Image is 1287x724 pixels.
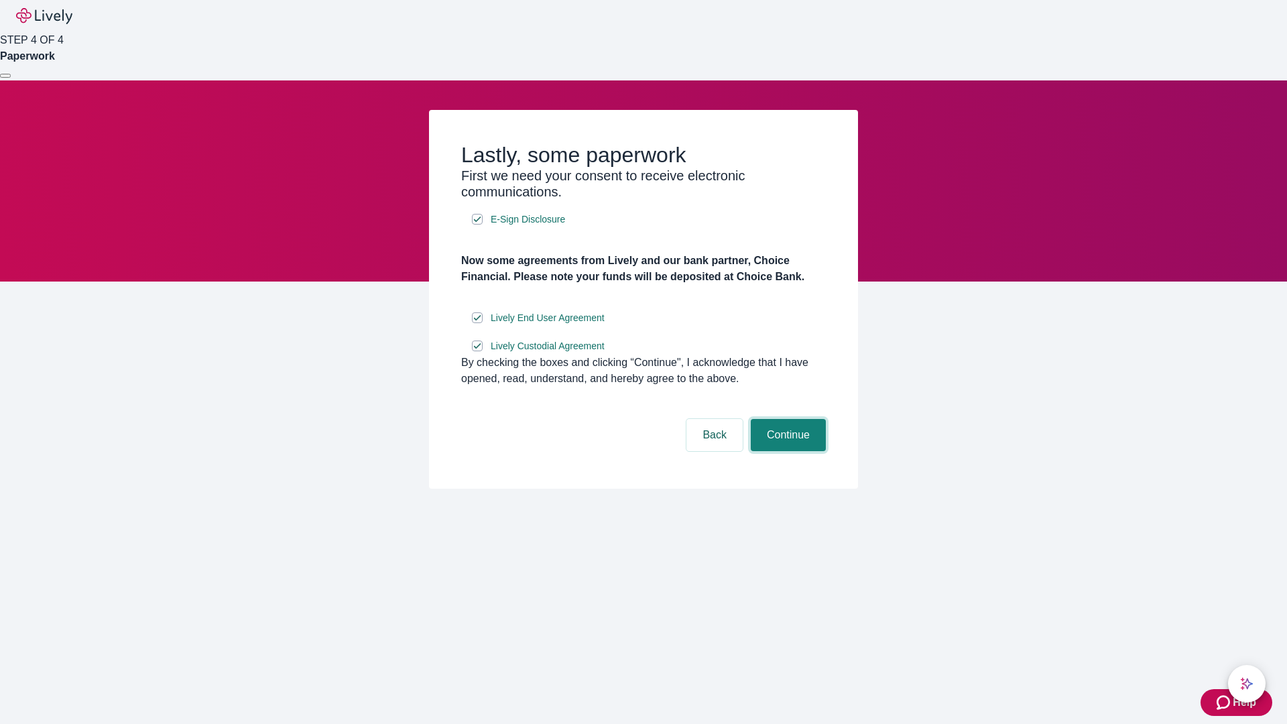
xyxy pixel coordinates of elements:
[491,311,605,325] span: Lively End User Agreement
[461,253,826,285] h4: Now some agreements from Lively and our bank partner, Choice Financial. Please note your funds wi...
[1240,677,1253,690] svg: Lively AI Assistant
[491,213,565,227] span: E-Sign Disclosure
[1201,689,1272,716] button: Zendesk support iconHelp
[1233,695,1256,711] span: Help
[461,142,826,168] h2: Lastly, some paperwork
[461,168,826,200] h3: First we need your consent to receive electronic communications.
[1228,665,1266,703] button: chat
[461,355,826,387] div: By checking the boxes and clicking “Continue", I acknowledge that I have opened, read, understand...
[488,338,607,355] a: e-sign disclosure document
[488,211,568,228] a: e-sign disclosure document
[488,310,607,326] a: e-sign disclosure document
[686,419,743,451] button: Back
[751,419,826,451] button: Continue
[491,339,605,353] span: Lively Custodial Agreement
[16,8,72,24] img: Lively
[1217,695,1233,711] svg: Zendesk support icon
